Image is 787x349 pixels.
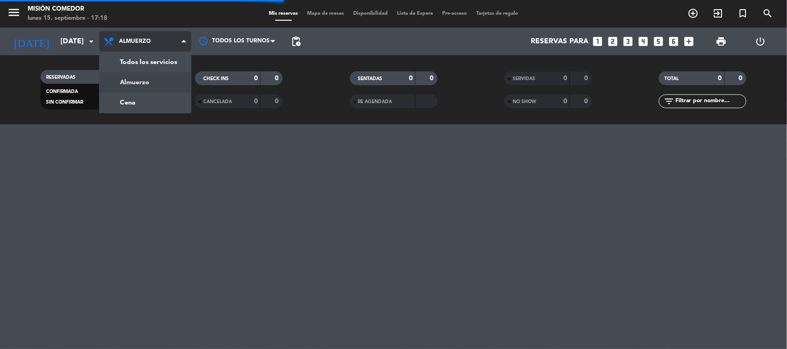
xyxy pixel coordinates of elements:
i: menu [7,6,21,19]
strong: 0 [563,98,567,105]
strong: 0 [718,75,722,81]
i: turned_in_not [737,8,748,19]
i: looks_6 [668,35,680,47]
a: Todos los servicios [100,52,191,72]
span: Disponibilidad [349,11,392,16]
a: Cena [100,93,191,113]
i: looks_5 [653,35,665,47]
span: RESERVADAS [46,75,76,80]
i: search [762,8,773,19]
span: SENTADAS [358,76,383,81]
div: Misión Comedor [28,5,107,14]
span: Tarjetas de regalo [472,11,523,16]
i: exit_to_app [712,8,723,19]
span: pending_actions [290,36,302,47]
span: CONFIRMADA [46,89,78,94]
i: filter_list [663,96,675,107]
span: RE AGENDADA [358,99,392,104]
span: SERVIDAS [513,76,535,81]
div: lunes 15. septiembre - 17:18 [28,14,107,23]
span: CHECK INS [203,76,229,81]
span: NO SHOW [513,99,536,104]
span: Almuerzo [119,38,151,45]
strong: 0 [254,75,258,81]
span: Reservas para [531,37,589,46]
i: add_circle_outline [687,8,698,19]
span: print [716,36,727,47]
strong: 0 [430,75,435,81]
i: [DATE] [7,31,56,52]
div: LOG OUT [741,28,780,55]
strong: 0 [739,75,745,81]
strong: 0 [584,75,590,81]
a: Almuerzo [100,72,191,93]
i: looks_3 [622,35,634,47]
strong: 0 [584,98,590,105]
i: arrow_drop_down [86,36,97,47]
strong: 0 [563,75,567,81]
i: power_settings_new [755,36,766,47]
span: Mapa de mesas [302,11,349,16]
i: looks_two [607,35,619,47]
button: menu [7,6,21,23]
input: Filtrar por nombre... [675,96,746,106]
span: Lista de Espera [392,11,438,16]
strong: 0 [275,75,281,81]
span: SIN CONFIRMAR [46,100,83,105]
span: Pre-acceso [438,11,472,16]
strong: 0 [254,98,258,105]
i: looks_one [592,35,604,47]
span: TOTAL [664,76,679,81]
span: CANCELADA [203,99,232,104]
i: looks_4 [638,35,650,47]
span: Mis reservas [264,11,302,16]
strong: 0 [275,98,281,105]
strong: 0 [409,75,413,81]
i: add_box [683,35,695,47]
